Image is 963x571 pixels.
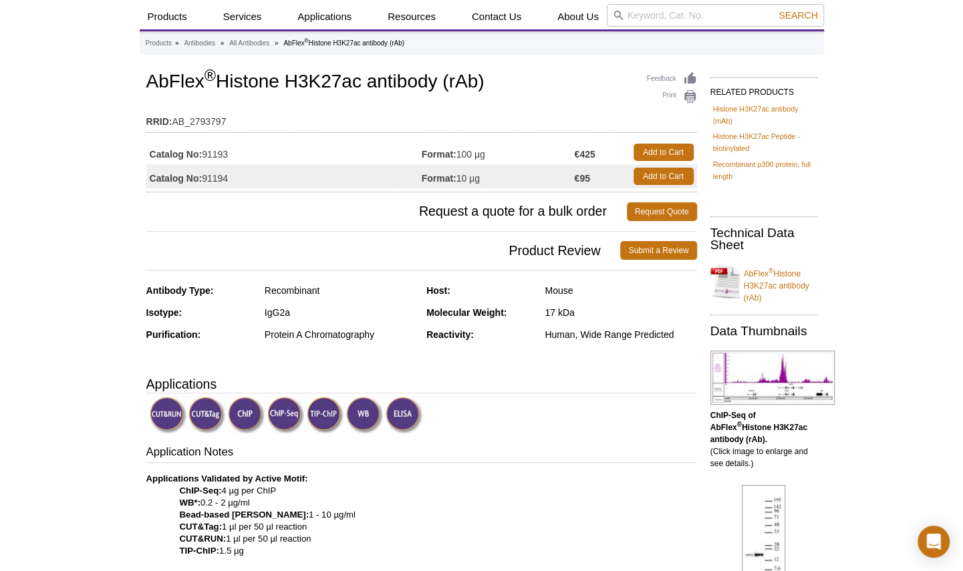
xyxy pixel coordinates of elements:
[426,285,450,296] strong: Host:
[710,411,807,444] b: ChIP-Seq of AbFlex Histone H3K27ac antibody (rAb).
[634,144,694,161] a: Add to Cart
[146,473,308,484] b: Applications Validated by Active Motif:
[221,39,225,47] li: »
[265,284,416,297] div: Recombinant
[769,267,773,274] sup: ®
[545,307,696,319] div: 17 kDa
[620,241,696,260] a: Submit a Review
[918,526,950,558] div: Open Intercom Messenger
[150,172,202,184] strong: Catalog No:
[464,4,529,29] a: Contact Us
[386,397,422,433] img: Enzyme-linked Immunosorbent Assay Validated
[283,39,404,47] li: AbFlex Histone H3K27ac antibody (rAb)
[426,307,507,318] strong: Molecular Weight:
[146,116,172,128] strong: RRID:
[422,164,575,188] td: 10 µg
[574,172,589,184] strong: €95
[146,164,422,188] td: 91194
[150,397,186,433] img: CUT&RUN Validated
[150,148,202,160] strong: Catalog No:
[713,130,815,154] a: Histone H3K27ac Peptide - biotinylated
[180,486,222,496] strong: ChIP-Seq:
[713,158,815,182] a: Recombinant p300 protein, full length
[710,227,817,251] h2: Technical Data Sheet
[647,89,697,104] a: Print
[710,325,817,337] h2: Data Thumbnails
[180,522,222,532] strong: CUT&Tag:
[188,397,225,433] img: CUT&Tag Validated
[267,397,304,433] img: ChIP-Seq Validated
[574,148,595,160] strong: €425
[549,4,607,29] a: About Us
[146,140,422,164] td: 91193
[380,4,444,29] a: Resources
[215,4,270,29] a: Services
[422,140,575,164] td: 100 µg
[710,260,817,304] a: AbFlex®Histone H3K27ac antibody (rAb)
[634,168,694,185] a: Add to Cart
[346,397,383,433] img: Western Blot Validated
[422,148,456,160] strong: Format:
[710,77,817,101] h2: RELATED PRODUCTS
[422,172,456,184] strong: Format:
[146,108,697,129] td: AB_2793797
[627,202,697,221] a: Request Quote
[175,39,179,47] li: »
[180,546,219,556] strong: TIP-ChIP:
[204,67,216,84] sup: ®
[545,284,696,297] div: Mouse
[146,374,697,394] h3: Applications
[275,39,279,47] li: »
[146,202,627,221] span: Request a quote for a bulk order
[146,71,697,94] h1: AbFlex Histone H3K27ac antibody (rAb)
[146,37,172,49] a: Products
[140,4,195,29] a: Products
[228,397,265,433] img: ChIP Validated
[737,421,742,428] sup: ®
[710,351,835,405] img: AbFlex<sup>®</sup> Histone H3K27ac antibody (rAb) tested by ChIP-Seq.
[146,307,182,318] strong: Isotype:
[265,307,416,319] div: IgG2a
[307,397,343,433] img: TIP-ChIP Validated
[779,10,817,21] span: Search
[304,37,308,44] sup: ®
[184,37,215,49] a: Antibodies
[146,329,201,340] strong: Purification:
[710,409,817,469] p: (Click image to enlarge and see details.)
[713,103,815,127] a: Histone H3K27ac antibody (mAb)
[146,285,214,296] strong: Antibody Type:
[289,4,360,29] a: Applications
[775,9,821,21] button: Search
[265,329,416,341] div: Protein A Chromatography
[647,71,697,86] a: Feedback
[146,241,621,260] span: Product Review
[146,444,697,463] h3: Application Notes
[426,329,474,340] strong: Reactivity:
[229,37,269,49] a: All Antibodies
[607,4,824,27] input: Keyword, Cat. No.
[180,534,227,544] strong: CUT&RUN:
[180,510,309,520] strong: Bead-based [PERSON_NAME]:
[545,329,696,341] div: Human, Wide Range Predicted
